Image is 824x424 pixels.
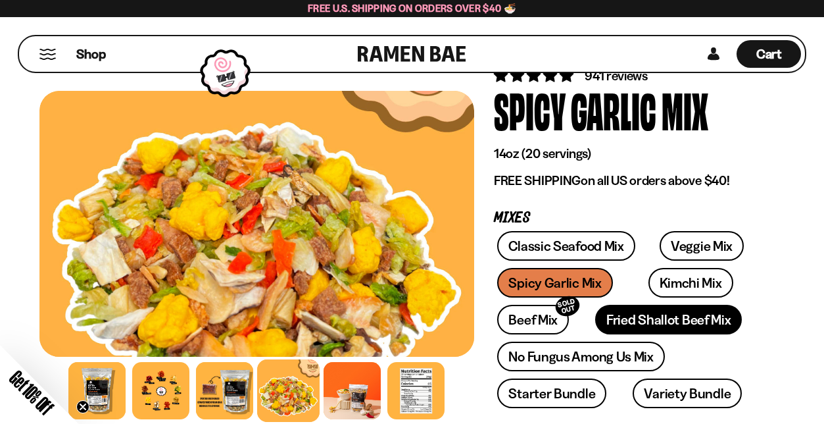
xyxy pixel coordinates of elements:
[494,212,765,225] p: Mixes
[660,231,744,261] a: Veggie Mix
[76,45,106,63] span: Shop
[494,146,765,162] p: 14oz (20 servings)
[76,400,89,413] button: Close teaser
[494,85,566,134] div: Spicy
[497,379,606,408] a: Starter Bundle
[494,172,581,188] strong: FREE SHIPPING
[39,49,57,60] button: Mobile Menu Trigger
[497,305,569,334] a: Beef MixSOLD OUT
[571,85,656,134] div: Garlic
[76,40,106,68] a: Shop
[497,342,664,371] a: No Fungus Among Us Mix
[633,379,742,408] a: Variety Bundle
[308,2,516,14] span: Free U.S. Shipping on Orders over $40 🍜
[6,367,57,418] span: Get 10% Off
[497,231,635,261] a: Classic Seafood Mix
[662,85,708,134] div: Mix
[756,46,782,62] span: Cart
[737,36,801,72] a: Cart
[648,268,733,298] a: Kimchi Mix
[494,172,765,189] p: on all US orders above $40!
[595,305,742,334] a: Fried Shallot Beef Mix
[553,294,582,319] div: SOLD OUT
